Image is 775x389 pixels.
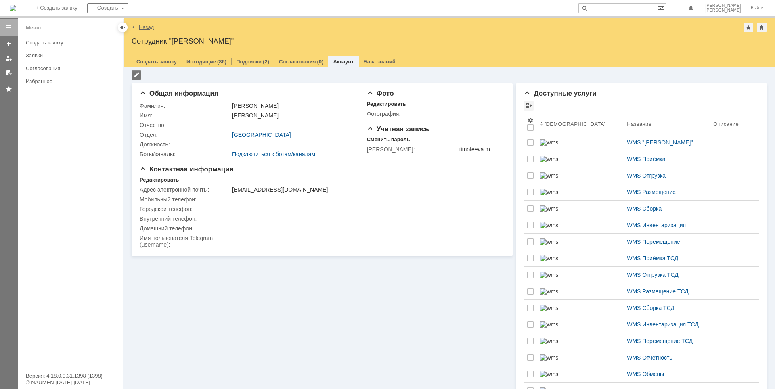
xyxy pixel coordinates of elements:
[367,146,458,153] div: [PERSON_NAME]:
[23,62,121,75] a: Согласования
[367,125,429,133] span: Учетная запись
[140,141,230,148] div: Должность:
[364,59,396,65] a: База знаний
[26,23,41,33] div: Меню
[26,40,118,46] div: Создать заявку
[136,59,177,65] a: Создать заявку
[627,338,707,344] div: WMS Перемещение ТСД
[118,23,128,32] div: Скрыть меню
[10,5,16,11] a: Перейти на домашнюю страницу
[537,114,624,134] th: [DEMOGRAPHIC_DATA]
[540,139,560,146] img: wms.png
[624,333,710,349] a: WMS Перемещение ТСД
[140,102,230,109] div: Фамилия:
[627,189,707,195] div: WMS Размещение
[624,316,710,333] a: WMS Инвентаризация ТСД
[537,267,624,283] a: wms.png
[2,52,15,65] a: Мои заявки
[232,112,355,119] div: [PERSON_NAME]
[658,4,666,11] span: Расширенный поиск
[627,288,707,295] div: WMS Размещение ТСД
[23,36,121,49] a: Создать заявку
[540,189,560,195] img: wms.png
[624,300,710,316] a: WMS Сборка ТСД
[26,380,115,385] div: © NAUMEN [DATE]-[DATE]
[624,167,710,184] a: WMS Отгрузка
[540,222,560,228] img: wms.png
[537,300,624,316] a: wms.png
[624,114,710,134] th: Название
[26,52,118,59] div: Заявки
[232,102,355,109] div: [PERSON_NAME]
[140,90,218,97] span: Общая информация
[537,217,624,233] a: wms.png
[627,371,707,377] div: WMS Обмены
[537,184,624,200] a: wms.png
[367,111,458,117] div: Фотография:
[140,151,230,157] div: Боты/каналы:
[2,66,15,79] a: Мои согласования
[537,250,624,266] a: wms.png
[26,78,109,84] div: Избранное
[367,136,410,143] div: Сменить пароль
[217,59,226,65] div: (86)
[624,217,710,233] a: WMS Инвентаризация
[627,305,707,311] div: WMS Сборка ТСД
[537,151,624,167] a: wms.png
[10,5,16,11] img: logo
[627,354,707,361] div: WMS Отчетность
[140,206,230,212] div: Городской телефон:
[540,338,560,344] img: wms.png
[540,305,560,311] img: wms.png
[140,235,230,248] div: Имя пользователя Telegram (username):
[624,366,710,382] a: WMS Обмены
[540,205,560,212] img: wms.png
[140,132,230,138] div: Отдел:
[2,37,15,50] a: Создать заявку
[540,238,560,245] img: wms.png
[537,333,624,349] a: wms.png
[527,117,534,123] span: Настройки
[624,250,710,266] a: WMS Приёмка ТСД
[624,267,710,283] a: WMS Отгрузка ТСД
[263,59,269,65] div: (2)
[627,139,707,146] div: WMS "[PERSON_NAME]"
[132,70,141,80] div: Редактировать
[537,201,624,217] a: wms.png
[367,101,406,107] div: Редактировать
[317,59,324,65] div: (0)
[367,90,394,97] span: Фото
[624,151,710,167] a: WMS Приёмка
[624,184,710,200] a: WMS Размещение
[26,373,115,379] div: Версия: 4.18.0.9.31.1398 (1398)
[624,201,710,217] a: WMS Сборка
[627,156,707,162] div: WMS Приёмка
[627,172,707,179] div: WMS Отгрузка
[627,238,707,245] div: WMS Перемещение
[624,234,710,250] a: WMS Перемещение
[87,3,128,13] div: Создать
[333,59,354,65] a: Аккаунт
[537,234,624,250] a: wms.png
[459,146,502,153] div: timofeeva.m
[26,65,118,71] div: Согласования
[140,196,230,203] div: Мобильный телефон:
[540,272,560,278] img: wms.png
[624,134,710,151] a: WMS "[PERSON_NAME]"
[540,288,560,295] img: wms.png
[232,151,315,157] a: Подключиться к ботам/каналам
[705,3,741,8] span: [PERSON_NAME]
[744,23,753,32] div: Добавить в избранное
[23,49,121,62] a: Заявки
[757,23,767,32] div: Сделать домашней страницей
[627,321,707,328] div: WMS Инвентаризация ТСД
[540,156,560,162] img: wms.png
[132,37,767,45] div: Сотрудник "[PERSON_NAME]"
[537,366,624,382] a: wms.png
[540,354,560,361] img: wms.png
[232,186,355,193] div: [EMAIL_ADDRESS][DOMAIN_NAME]
[627,121,651,127] div: Название
[140,225,230,232] div: Домашний телефон:
[140,186,230,193] div: Адрес электронной почты:
[705,8,741,13] span: [PERSON_NAME]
